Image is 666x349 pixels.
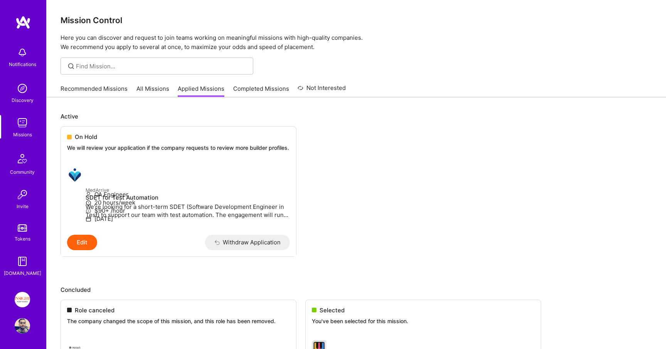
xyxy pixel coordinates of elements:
[13,149,32,168] img: Community
[298,83,346,97] a: Not Interested
[61,112,652,120] p: Active
[86,207,290,215] p: $90+ /hour
[15,318,30,334] img: User Avatar
[61,161,296,235] a: MedArrive company logoMedArriveSDET for Test AutomationWe’re looking for a short-term SDET (Softw...
[18,224,27,232] img: tokens
[15,187,30,202] img: Invite
[61,85,128,97] a: Recommended Missions
[86,192,91,198] i: icon Applicant
[136,85,169,97] a: All Missions
[67,62,76,71] i: icon SearchGrey
[9,60,36,68] div: Notifications
[13,292,32,307] a: Insight Partners: Data & AI - Sourcing
[15,235,30,243] div: Tokens
[4,269,41,277] div: [DOMAIN_NAME]
[86,208,91,214] i: icon MoneyGray
[15,292,30,307] img: Insight Partners: Data & AI - Sourcing
[61,286,652,294] p: Concluded
[61,15,652,25] h3: Mission Control
[233,85,289,97] a: Completed Missions
[12,96,34,104] div: Discovery
[15,15,31,29] img: logo
[67,167,82,183] img: MedArrive company logo
[178,85,224,97] a: Applied Missions
[13,318,32,334] a: User Avatar
[67,144,290,152] p: We will review your application if the company requests to review more builder profiles.
[15,254,30,269] img: guide book
[15,81,30,96] img: discovery
[86,216,91,222] i: icon Calendar
[67,235,97,250] button: Edit
[13,130,32,139] div: Missions
[15,115,30,130] img: teamwork
[76,62,247,70] input: overall type: UNKNOWN_TYPE server type: NO_SERVER_DATA heuristic type: UNKNOWN_TYPE label: Find M...
[86,190,290,198] p: QA Engineer
[205,235,290,250] button: Withdraw Application
[86,200,91,206] i: icon Clock
[86,198,290,207] p: 20 hours/week
[75,133,97,141] span: On Hold
[15,45,30,60] img: bell
[10,168,35,176] div: Community
[17,202,29,210] div: Invite
[61,33,652,52] p: Here you can discover and request to join teams working on meaningful missions with high-quality ...
[86,215,290,223] p: [DATE]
